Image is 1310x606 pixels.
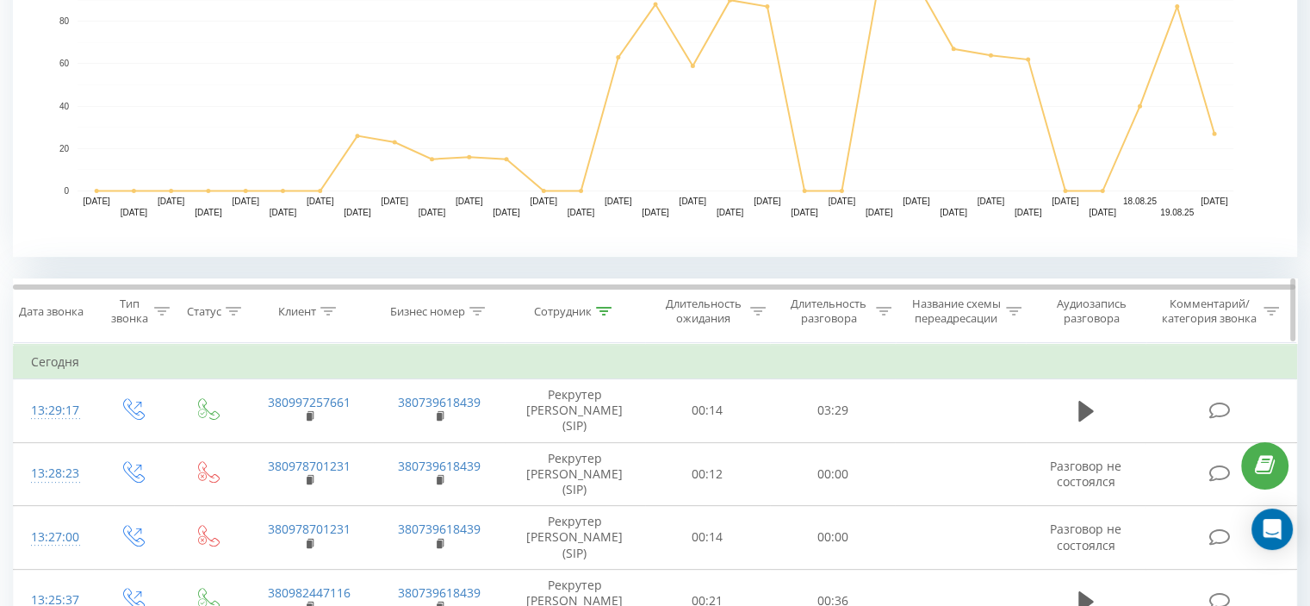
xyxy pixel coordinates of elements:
text: 20 [59,144,70,153]
text: [DATE] [381,197,408,206]
div: Open Intercom Messenger [1251,509,1293,550]
text: [DATE] [270,208,297,217]
td: Рекрутер [PERSON_NAME] (SIP) [505,506,645,570]
text: 40 [59,102,70,111]
text: 0 [64,186,69,196]
div: Длительность разговора [785,297,872,326]
td: 00:14 [645,506,770,570]
a: 380978701231 [268,521,351,537]
td: 00:14 [645,379,770,443]
div: Дата звонка [19,304,84,319]
div: 13:27:00 [31,521,77,554]
span: Разговор не состоялся [1050,458,1121,490]
td: Рекрутер [PERSON_NAME] (SIP) [505,379,645,443]
text: [DATE] [1201,197,1228,206]
text: [DATE] [866,208,893,217]
text: [DATE] [1052,197,1079,206]
text: 19.08.25 [1160,208,1194,217]
text: 18.08.25 [1123,197,1157,206]
text: [DATE] [344,208,371,217]
div: 13:28:23 [31,457,77,490]
text: [DATE] [791,208,818,217]
div: Клиент [278,304,316,319]
text: [DATE] [195,208,222,217]
text: [DATE] [307,197,334,206]
text: [DATE] [1089,208,1116,217]
text: [DATE] [493,208,520,217]
text: [DATE] [158,197,185,206]
span: Разговор не состоялся [1050,521,1121,553]
td: Рекрутер [PERSON_NAME] (SIP) [505,442,645,506]
div: 13:29:17 [31,394,77,428]
a: 380982447116 [268,584,351,601]
td: 00:12 [645,442,770,506]
div: Название схемы переадресации [911,297,1002,326]
td: 03:29 [770,379,895,443]
div: Длительность ожидания [661,297,747,326]
text: [DATE] [121,208,148,217]
text: [DATE] [232,197,259,206]
text: [DATE] [978,197,1005,206]
div: Аудиозапись разговора [1041,297,1142,326]
a: 380978701231 [268,458,351,474]
text: [DATE] [754,197,781,206]
div: Сотрудник [534,304,592,319]
div: Статус [187,304,221,319]
text: [DATE] [530,197,557,206]
text: [DATE] [642,208,669,217]
text: [DATE] [605,197,632,206]
a: 380997257661 [268,394,351,410]
div: Тип звонка [109,297,149,326]
td: 00:00 [770,442,895,506]
td: Сегодня [14,345,1297,379]
td: 00:00 [770,506,895,570]
div: Комментарий/категория звонка [1158,297,1259,326]
a: 380739618439 [398,394,481,410]
text: [DATE] [568,208,595,217]
text: [DATE] [940,208,967,217]
text: [DATE] [1015,208,1042,217]
text: [DATE] [829,197,856,206]
div: Бизнес номер [390,304,465,319]
text: 60 [59,59,70,69]
text: [DATE] [83,197,110,206]
text: [DATE] [419,208,446,217]
a: 380739618439 [398,521,481,537]
text: [DATE] [717,208,744,217]
text: [DATE] [456,197,483,206]
text: [DATE] [680,197,707,206]
text: 80 [59,16,70,26]
a: 380739618439 [398,584,481,601]
text: [DATE] [903,197,930,206]
a: 380739618439 [398,458,481,474]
